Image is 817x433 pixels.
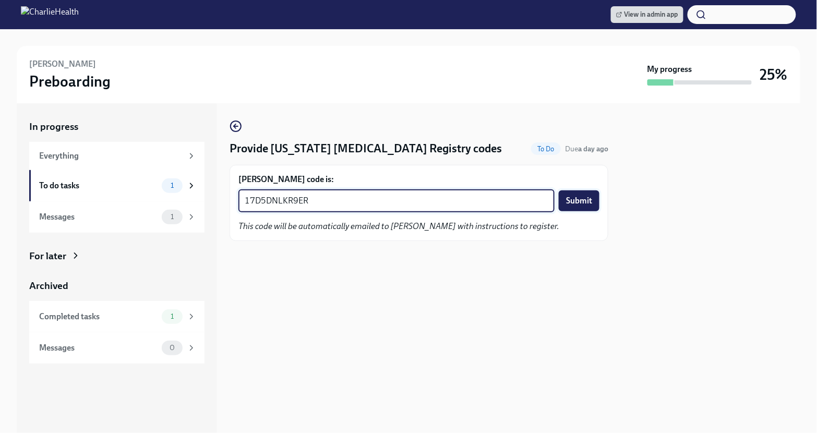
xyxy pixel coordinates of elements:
h4: Provide [US_STATE] [MEDICAL_DATA] Registry codes [230,141,502,157]
div: Everything [39,150,183,162]
em: This code will be automatically emailed to [PERSON_NAME] with instructions to register. [238,221,559,231]
h6: [PERSON_NAME] [29,58,96,70]
div: Messages [39,342,158,354]
button: Submit [559,190,599,211]
label: [PERSON_NAME] code is: [238,174,599,185]
strong: a day ago [578,145,608,153]
span: Due [565,145,608,153]
img: CharlieHealth [21,6,79,23]
span: 1 [164,213,180,221]
a: Messages0 [29,332,205,364]
a: In progress [29,120,205,134]
a: Everything [29,142,205,170]
div: Completed tasks [39,311,158,322]
textarea: 17D5DNLKR9ER [245,195,548,207]
div: Messages [39,211,158,223]
div: To do tasks [39,180,158,191]
a: Archived [29,279,205,293]
span: 1 [164,312,180,320]
strong: My progress [647,64,692,75]
a: Messages1 [29,201,205,233]
a: To do tasks1 [29,170,205,201]
span: View in admin app [616,9,678,20]
span: To Do [531,145,561,153]
a: Completed tasks1 [29,301,205,332]
h3: Preboarding [29,72,111,91]
a: View in admin app [611,6,683,23]
span: August 25th, 2025 09:00 [565,144,608,154]
div: For later [29,249,66,263]
h3: 25% [760,65,788,84]
span: 1 [164,182,180,189]
span: Submit [566,196,592,206]
a: For later [29,249,205,263]
span: 0 [163,344,181,352]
